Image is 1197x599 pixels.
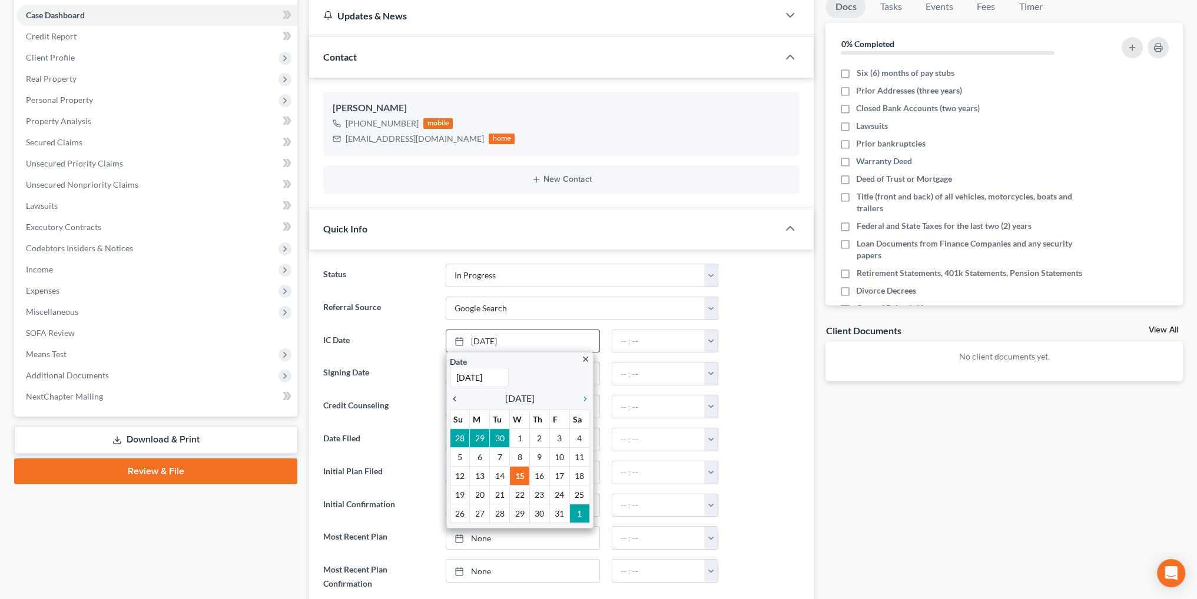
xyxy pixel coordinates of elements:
i: chevron_left [450,394,465,404]
td: 19 [450,485,470,504]
label: Referral Source [317,297,439,320]
td: 12 [450,467,470,485]
td: 6 [470,448,490,467]
a: Secured Claims [16,132,297,153]
i: chevron_right [575,394,590,404]
span: Quick Info [323,223,367,234]
td: 21 [490,485,510,504]
input: 1/1/2013 [450,368,509,387]
td: 13 [470,467,490,485]
input: -- : -- [612,395,705,418]
th: Sa [569,410,589,429]
td: 24 [549,485,569,504]
span: Deed of Trust or Mortgage [856,173,952,185]
a: Review & File [14,458,297,484]
td: 27 [470,504,490,523]
span: [DATE] [505,391,535,405]
a: close [581,352,590,365]
span: Prior Addresses (three years) [856,85,962,96]
span: Personal Property [26,95,93,105]
span: Copy of Driver's License [856,302,944,314]
span: Contact [323,51,357,62]
a: None [446,527,599,549]
strong: 0% Completed [841,39,894,49]
div: Client Documents [825,324,901,337]
td: 15 [510,467,530,485]
label: Date Filed [317,428,439,451]
a: SOFA Review [16,322,297,344]
a: Unsecured Nonpriority Claims [16,174,297,195]
label: Most Recent Plan [317,526,439,550]
span: Loan Documents from Finance Companies and any security papers [856,238,1083,261]
td: 7 [490,448,510,467]
input: -- : -- [612,330,705,352]
td: 4 [569,429,589,448]
span: Prior bankruptcies [856,138,926,149]
p: No client documents yet. [835,351,1173,362]
a: chevron_left [450,391,465,405]
label: Date [450,355,467,368]
label: Initial Confirmation [317,494,439,517]
span: Real Property [26,74,77,84]
a: View All [1149,326,1178,334]
span: NextChapter Mailing [26,391,103,401]
span: Means Test [26,349,67,359]
a: None [446,560,599,582]
td: 29 [510,504,530,523]
span: Executory Contracts [26,222,101,232]
td: 26 [450,504,470,523]
td: 17 [549,467,569,485]
span: Codebtors Insiders & Notices [26,243,133,253]
button: New Contact [333,175,790,184]
td: 14 [490,467,510,485]
span: SOFA Review [26,328,75,338]
span: Property Analysis [26,116,91,126]
th: W [510,410,530,429]
td: 22 [510,485,530,504]
div: [EMAIL_ADDRESS][DOMAIN_NAME] [346,133,484,145]
div: mobile [423,118,453,129]
td: 2 [529,429,549,448]
span: Federal and State Taxes for the last two (2) years [856,220,1031,232]
div: [PHONE_NUMBER] [346,118,419,129]
a: Credit Report [16,26,297,47]
td: 18 [569,467,589,485]
td: 10 [549,448,569,467]
label: Status [317,264,439,287]
span: Lawsuits [856,120,888,132]
th: F [549,410,569,429]
span: Unsecured Nonpriority Claims [26,179,138,189]
td: 3 [549,429,569,448]
td: 31 [549,504,569,523]
td: 16 [529,467,549,485]
label: Credit Counseling [317,395,439,418]
label: IC Date [317,330,439,353]
td: 29 [470,429,490,448]
td: 25 [569,485,589,504]
span: Miscellaneous [26,307,78,317]
div: Open Intercom Messenger [1157,559,1185,587]
span: Closed Bank Accounts (two years) [856,102,980,114]
th: Tu [490,410,510,429]
a: Case Dashboard [16,5,297,26]
a: Lawsuits [16,195,297,217]
input: -- : -- [612,494,705,517]
span: Retirement Statements, 401k Statements, Pension Statements [856,267,1082,279]
label: Most Recent Plan Confirmation [317,559,439,594]
span: Divorce Decrees [856,285,916,297]
span: Case Dashboard [26,10,85,20]
td: 5 [450,448,470,467]
td: 1 [510,429,530,448]
a: chevron_right [575,391,590,405]
td: 20 [470,485,490,504]
th: Su [450,410,470,429]
span: Six (6) months of pay stubs [856,67,954,79]
input: -- : -- [612,428,705,451]
a: Executory Contracts [16,217,297,238]
th: Th [529,410,549,429]
td: 11 [569,448,589,467]
span: Client Profile [26,52,75,62]
td: 30 [490,429,510,448]
span: Lawsuits [26,201,58,211]
div: [PERSON_NAME] [333,101,790,115]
